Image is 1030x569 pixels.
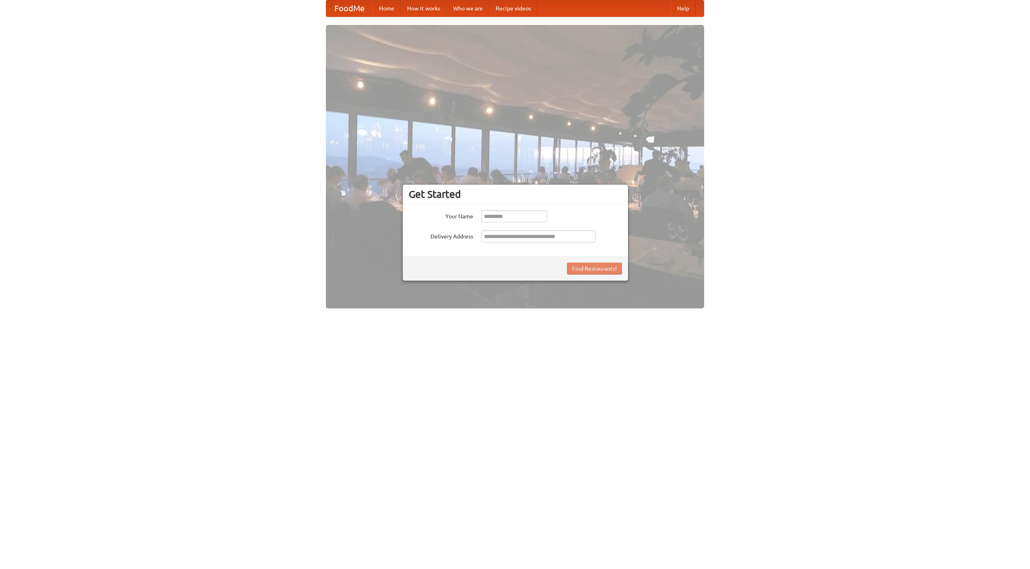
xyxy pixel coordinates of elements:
a: Who we are [447,0,489,16]
a: FoodMe [326,0,373,16]
button: Find Restaurants! [567,263,622,275]
h3: Get Started [409,188,622,200]
a: Home [373,0,401,16]
label: Your Name [409,210,473,220]
label: Delivery Address [409,230,473,240]
a: Recipe videos [489,0,538,16]
a: How it works [401,0,447,16]
a: Help [671,0,696,16]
